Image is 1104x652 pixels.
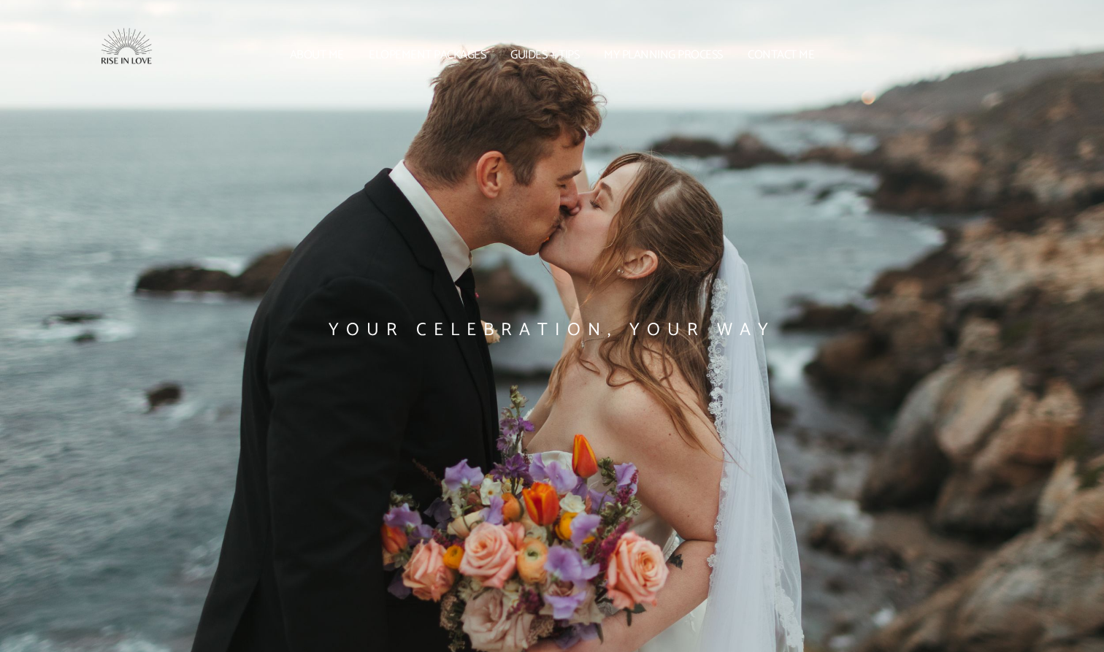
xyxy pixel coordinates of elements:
span: CELEBRATION, [416,320,618,340]
a: Elopement packages [360,51,494,60]
a: About me [281,51,353,60]
span: YOUR [329,320,405,340]
span: WAY [717,320,775,340]
span: YOUR [629,320,705,340]
a: My Planning Process [595,51,732,60]
img: Rise in Love Photography [55,7,201,95]
a: Guides + tips [502,51,588,60]
a: Contact me [739,51,823,60]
